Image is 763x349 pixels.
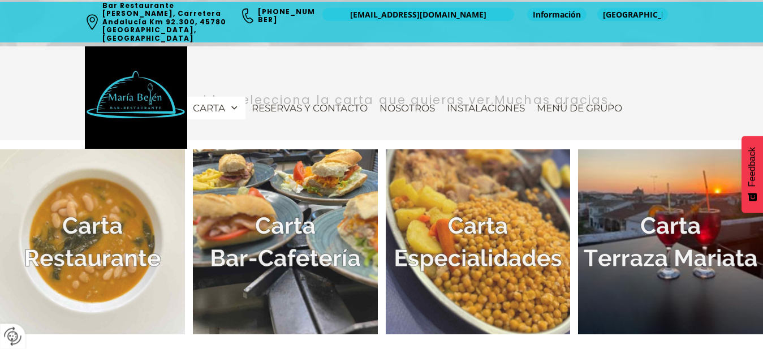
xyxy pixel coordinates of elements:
[187,97,245,119] a: Carta
[374,97,441,119] a: Nosotros
[386,149,571,334] a: Especialidades de la casa
[742,136,763,213] button: Feedback - Mostrar encuesta
[85,46,187,149] img: Bar Restaurante María Belén
[380,102,435,114] span: Nosotros
[350,9,486,20] span: [EMAIL_ADDRESS][DOMAIN_NAME]
[531,97,628,119] a: Menú de Grupo
[447,102,525,114] span: Instalaciones
[527,8,587,21] a: Información
[258,7,315,24] a: [PHONE_NUMBER]
[537,102,622,114] span: Menú de Grupo
[578,149,763,334] a: Terraza Mariata
[747,147,757,187] span: Feedback
[322,8,514,21] a: [EMAIL_ADDRESS][DOMAIN_NAME]
[441,97,531,119] a: Instalaciones
[603,9,662,20] span: [GEOGRAPHIC_DATA]
[246,97,373,119] a: Reservas y contacto
[193,149,378,334] a: Carta Bar Cafetería
[252,102,368,114] span: Reservas y contacto
[193,102,225,114] span: Carta
[533,9,581,20] span: Información
[102,1,229,43] a: Bar Restaurante [PERSON_NAME], Carretera Andalucía Km 92.300, 45780 [GEOGRAPHIC_DATA], [GEOGRAPHI...
[597,8,668,21] a: [GEOGRAPHIC_DATA]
